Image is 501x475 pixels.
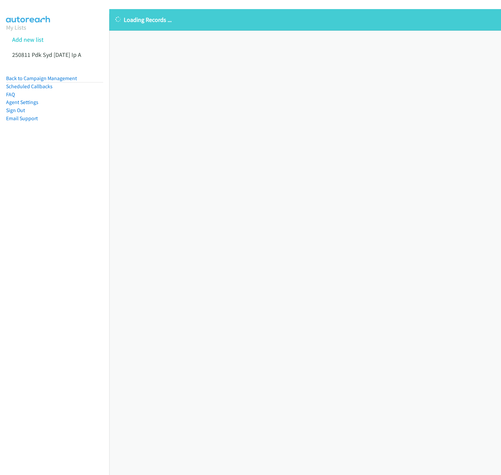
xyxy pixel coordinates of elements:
a: Scheduled Callbacks [6,83,53,90]
a: FAQ [6,91,15,98]
a: Sign Out [6,107,25,113]
a: My Lists [6,24,26,31]
a: 250811 Pdk Syd [DATE] Ip A [12,51,81,59]
a: Email Support [6,115,38,122]
a: Agent Settings [6,99,38,105]
a: Back to Campaign Management [6,75,77,81]
a: Add new list [12,36,43,43]
p: Loading Records ... [115,15,495,24]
